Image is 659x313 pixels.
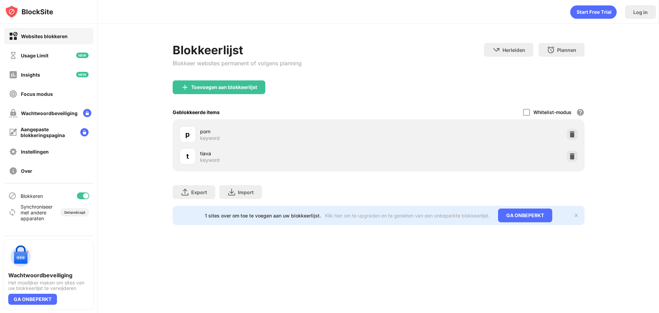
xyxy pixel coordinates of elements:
[205,213,321,219] div: 1 sites over om toe te voegen aan uw blokkeerlijst.
[8,280,89,291] div: Het moeilijker maken om sites van uw blokkeerlijst te verwijderen
[8,208,16,216] img: sync-icon.svg
[574,213,579,218] img: x-button.svg
[9,90,18,98] img: focus-off.svg
[21,193,43,199] div: Blokkeren
[21,91,53,97] div: Focus modus
[570,5,617,19] div: animation
[21,110,78,116] div: Wachtwoordbeveiliging
[633,9,648,15] div: Log in
[76,53,89,58] img: new-icon.svg
[557,47,576,53] div: Plannen
[9,128,17,136] img: customize-block-page-off.svg
[80,128,89,136] img: lock-menu.svg
[8,192,16,200] img: blocking-icon.svg
[200,150,379,157] div: tiava
[8,244,33,269] img: push-password-protection.svg
[8,272,89,279] div: Wachtwoordbeveiliging
[21,53,48,58] div: Usage Limit
[533,109,571,115] div: Whitelist-modus
[21,149,49,155] div: Instellingen
[186,151,189,161] div: t
[21,33,68,39] div: Websites blokkeren
[200,157,220,163] div: keyword
[21,204,56,221] div: Synchroniseer met andere apparaten
[8,294,57,305] div: GA ONBEPERKT
[83,109,91,117] img: lock-menu.svg
[173,109,220,115] div: Geblokkeerde items
[325,213,490,219] div: Klik hier om te upgraden en te genieten van een onbeperkte blokkeerlijst.
[76,72,89,77] img: new-icon.svg
[21,168,32,174] div: Over
[238,189,254,195] div: Import
[21,126,75,138] div: Aangepaste blokkeringspagina
[9,109,18,118] img: password-protection-off.svg
[9,70,18,79] img: insights-off.svg
[191,85,257,90] div: Toevoegen aan blokkeerlijst
[5,5,53,19] img: logo-blocksite.svg
[9,167,18,175] img: about-off.svg
[200,135,220,141] div: keyword
[9,32,18,41] img: block-on.svg
[9,51,18,60] img: time-usage-off.svg
[191,189,207,195] div: Export
[64,210,85,214] div: Gehandicapt
[200,128,379,135] div: porn
[173,60,302,67] div: Blokkeer websites permanent of volgens planning
[21,72,40,78] div: Insights
[502,47,525,53] div: Herleiden
[185,129,190,139] div: p
[498,209,552,222] div: GA ONBEPERKT
[9,147,18,156] img: settings-off.svg
[173,43,302,57] div: Blokkeerlijst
